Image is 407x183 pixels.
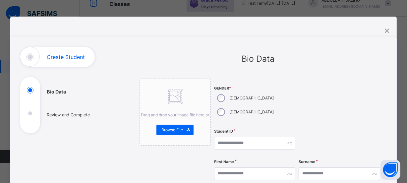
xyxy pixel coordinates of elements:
span: Browse File [161,127,183,133]
label: Surname [299,159,315,165]
span: Bio Data [242,54,275,64]
span: Drag and drop your image file here or [141,112,209,117]
button: Open asap [380,160,400,180]
div: Drag and drop your image file here orBrowse File [140,79,211,146]
label: Student ID [214,129,233,134]
span: Gender [214,86,296,91]
h1: Create Student [47,54,85,60]
label: [DEMOGRAPHIC_DATA] [230,95,274,101]
label: [DEMOGRAPHIC_DATA] [230,109,274,115]
div: × [384,23,390,37]
label: First Name [214,159,234,165]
